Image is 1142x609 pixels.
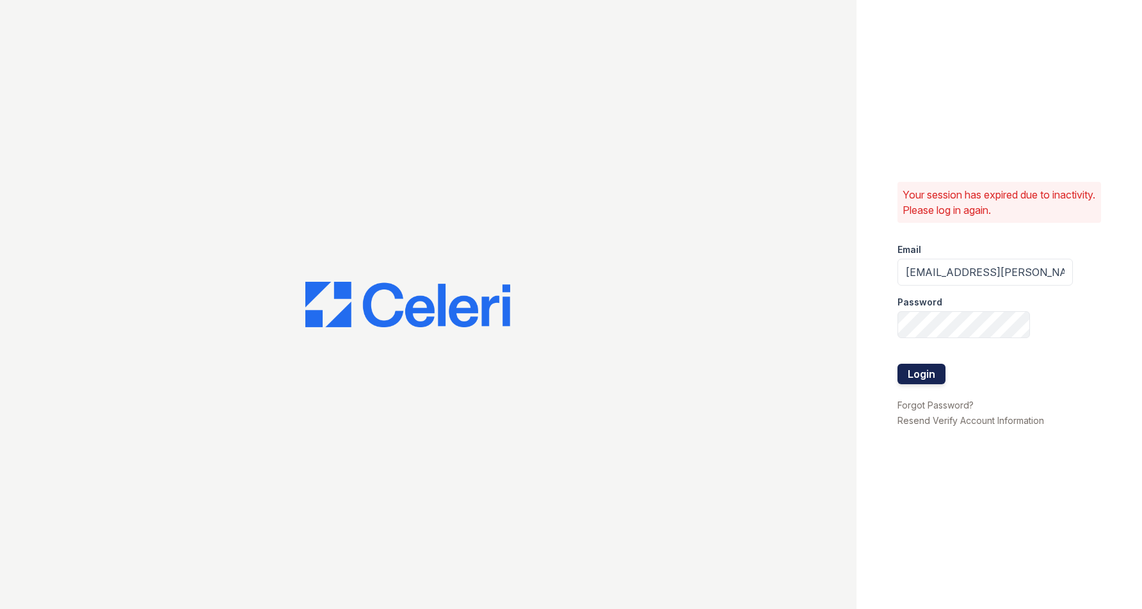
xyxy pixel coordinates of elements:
[897,415,1044,426] a: Resend Verify Account Information
[897,243,921,256] label: Email
[903,187,1096,218] p: Your session has expired due to inactivity. Please log in again.
[305,282,510,328] img: CE_Logo_Blue-a8612792a0a2168367f1c8372b55b34899dd931a85d93a1a3d3e32e68fde9ad4.png
[897,364,945,384] button: Login
[897,296,942,309] label: Password
[897,400,974,410] a: Forgot Password?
